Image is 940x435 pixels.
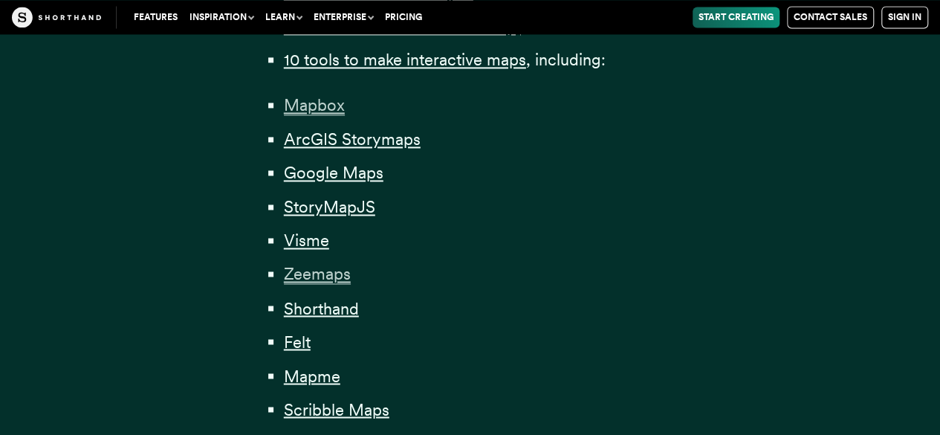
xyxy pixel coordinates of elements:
a: how to make an interactive map, [284,16,521,36]
span: Mapbox [284,95,345,115]
button: Learn [259,7,308,28]
a: Visme [284,231,329,250]
a: ArcGIS Storymaps [284,129,421,149]
a: Start Creating [693,7,779,28]
span: and [521,16,548,36]
a: Features [128,7,184,28]
button: Inspiration [184,7,259,28]
span: Zeemaps [284,264,351,284]
a: Mapbox [284,95,345,115]
span: , including: [526,50,606,69]
a: Felt [284,332,311,351]
a: Contact Sales [787,6,874,28]
img: The Craft [12,7,101,28]
button: Enterprise [308,7,379,28]
a: Pricing [379,7,428,28]
a: Google Maps [284,163,383,182]
a: StoryMapJS [284,197,375,216]
a: Scribble Maps [284,399,389,419]
a: Zeemaps [284,264,351,283]
a: Mapme [284,366,340,385]
a: Sign in [881,6,928,28]
a: 10 tools to make interactive maps [284,50,526,69]
a: Shorthand [284,298,359,318]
